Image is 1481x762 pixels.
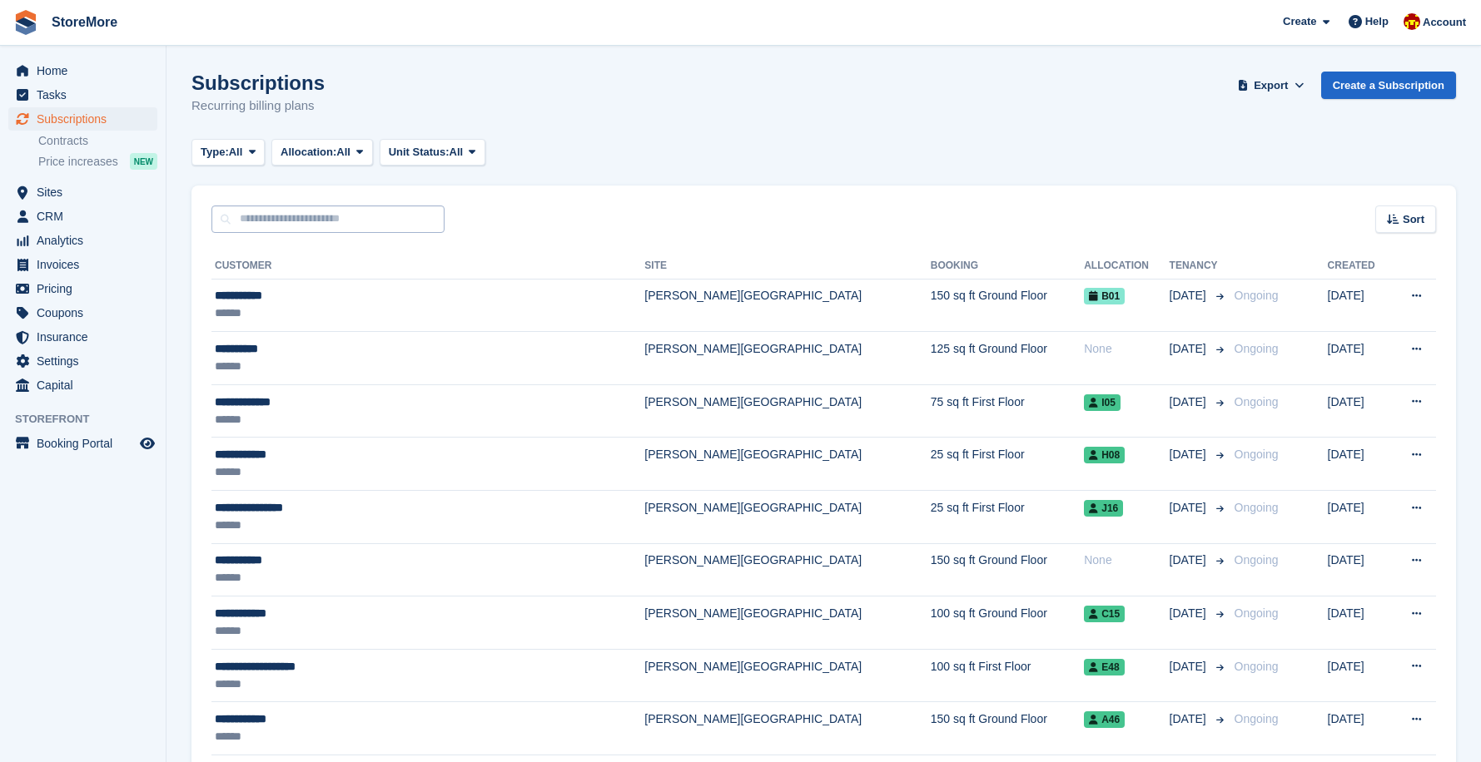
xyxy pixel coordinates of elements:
span: Ongoing [1235,395,1279,408]
th: Site [644,253,930,280]
div: None [1084,340,1169,358]
td: [DATE] [1328,332,1390,385]
span: [DATE] [1170,446,1210,463]
td: [DATE] [1328,491,1390,544]
button: Type: All [191,139,265,166]
td: [PERSON_NAME][GEOGRAPHIC_DATA] [644,384,930,438]
span: Type: [201,144,229,161]
td: [DATE] [1328,649,1390,702]
span: [DATE] [1170,605,1210,622]
td: 150 sq ft Ground Floor [931,543,1084,596]
td: 125 sq ft Ground Floor [931,332,1084,385]
span: Ongoing [1235,501,1279,514]
span: B01 [1084,288,1125,304]
td: 150 sq ft Ground Floor [931,702,1084,755]
a: Price increases NEW [38,152,157,171]
td: 150 sq ft Ground Floor [931,279,1084,332]
a: menu [8,181,157,204]
span: Pricing [37,277,137,300]
a: menu [8,277,157,300]
a: menu [8,349,157,373]
td: [DATE] [1328,438,1390,491]
span: H08 [1084,447,1125,463]
span: [DATE] [1170,552,1210,569]
span: Ongoing [1235,553,1279,567]
td: [PERSON_NAME][GEOGRAPHIC_DATA] [644,332,930,385]
td: [PERSON_NAME][GEOGRAPHIC_DATA] [644,438,930,491]
td: [PERSON_NAME][GEOGRAPHIC_DATA] [644,702,930,755]
span: [DATE] [1170,287,1210,304]
span: All [229,144,243,161]
span: Insurance [37,325,137,349]
span: CRM [37,205,137,228]
span: Sort [1403,211,1424,228]
th: Allocation [1084,253,1169,280]
a: menu [8,229,157,252]
a: menu [8,432,157,455]
a: menu [8,83,157,106]
td: 100 sq ft First Floor [931,649,1084,702]
span: C15 [1084,606,1125,622]
td: [DATE] [1328,702,1390,755]
span: Analytics [37,229,137,252]
a: menu [8,205,157,228]
a: Contracts [38,133,157,149]
td: [DATE] [1328,543,1390,596]
span: Coupons [37,301,137,324]
a: menu [8,374,157,397]
h1: Subscriptions [191,72,325,94]
span: Invoices [37,253,137,276]
a: menu [8,325,157,349]
div: None [1084,552,1169,569]
span: Ongoing [1235,289,1279,302]
span: Ongoing [1235,606,1279,620]
div: NEW [130,153,157,170]
span: [DATE] [1170,710,1210,728]
td: [PERSON_NAME][GEOGRAPHIC_DATA] [644,649,930,702]
span: I05 [1084,394,1121,411]
th: Customer [211,253,644,280]
span: Export [1254,77,1288,94]
span: Storefront [15,411,166,428]
span: [DATE] [1170,499,1210,517]
a: Preview store [137,433,157,453]
th: Booking [931,253,1084,280]
span: Home [37,59,137,82]
span: Settings [37,349,137,373]
img: stora-icon-8386f47178a22dfd0bd8f6a31ec36ba5ce8667c1dd55bd0f319d3a0aa187defe.svg [13,10,38,35]
span: Ongoing [1235,712,1279,725]
td: [PERSON_NAME][GEOGRAPHIC_DATA] [644,543,930,596]
span: All [450,144,464,161]
a: Create a Subscription [1321,72,1456,99]
button: Export [1235,72,1308,99]
a: menu [8,59,157,82]
span: Subscriptions [37,107,137,131]
span: All [336,144,350,161]
span: [DATE] [1170,340,1210,358]
span: Create [1283,13,1316,30]
span: Sites [37,181,137,204]
span: E48 [1084,659,1124,675]
td: 25 sq ft First Floor [931,438,1084,491]
td: [DATE] [1328,279,1390,332]
td: [DATE] [1328,596,1390,650]
td: [PERSON_NAME][GEOGRAPHIC_DATA] [644,596,930,650]
span: Capital [37,374,137,397]
td: [PERSON_NAME][GEOGRAPHIC_DATA] [644,491,930,544]
span: J16 [1084,500,1123,517]
td: [PERSON_NAME][GEOGRAPHIC_DATA] [644,279,930,332]
th: Tenancy [1170,253,1228,280]
td: [DATE] [1328,384,1390,438]
span: Account [1423,14,1466,31]
a: menu [8,253,157,276]
span: Tasks [37,83,137,106]
button: Unit Status: All [380,139,485,166]
span: [DATE] [1170,393,1210,411]
th: Created [1328,253,1390,280]
span: Booking Portal [37,432,137,455]
span: Allocation: [281,144,336,161]
a: StoreMore [45,8,124,36]
td: 25 sq ft First Floor [931,491,1084,544]
td: 75 sq ft First Floor [931,384,1084,438]
span: Ongoing [1235,660,1279,673]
